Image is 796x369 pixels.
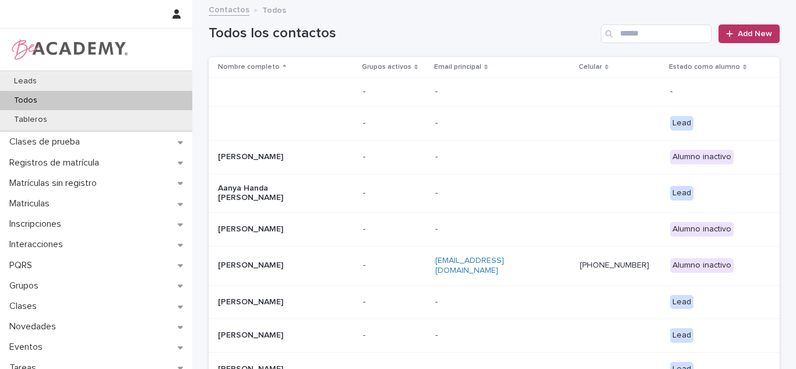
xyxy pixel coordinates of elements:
[580,261,649,269] a: [PHONE_NUMBER]
[435,256,504,275] a: [EMAIL_ADDRESS][DOMAIN_NAME]
[218,331,334,340] p: [PERSON_NAME]
[363,224,426,234] p: -
[435,188,552,198] p: -
[218,152,334,162] p: [PERSON_NAME]
[363,261,426,270] p: -
[218,61,280,73] p: Nombre completo
[363,188,426,198] p: -
[601,24,712,43] input: Search
[579,61,602,73] p: Celular
[209,319,780,353] tr: [PERSON_NAME]-- Lead
[5,178,106,189] p: Matrículas sin registro
[670,295,693,310] div: Lead
[209,213,780,247] tr: [PERSON_NAME]-- Alumno inactivo
[363,118,426,128] p: -
[718,24,780,43] a: Add New
[209,174,780,213] tr: Aanya Handa [PERSON_NAME]-- Lead
[209,140,780,174] tr: [PERSON_NAME]-- Alumno inactivo
[209,78,780,107] tr: -- -
[738,30,772,38] span: Add New
[435,152,552,162] p: -
[218,224,334,234] p: [PERSON_NAME]
[435,118,552,128] p: -
[5,96,47,106] p: Todos
[9,38,129,61] img: WPrjXfSUmiLcdUfaYY4Q
[218,261,334,270] p: [PERSON_NAME]
[218,184,334,203] p: Aanya Handa [PERSON_NAME]
[670,258,734,273] div: Alumno inactivo
[5,219,71,230] p: Inscripciones
[218,297,334,307] p: [PERSON_NAME]
[363,297,426,307] p: -
[209,25,596,42] h1: Todos los contactos
[362,61,411,73] p: Grupos activos
[363,87,426,97] p: -
[670,222,734,237] div: Alumno inactivo
[5,136,89,147] p: Clases de prueba
[670,87,761,97] p: -
[434,61,481,73] p: Email principal
[5,76,46,86] p: Leads
[435,297,552,307] p: -
[5,321,65,332] p: Novedades
[435,224,552,234] p: -
[670,116,693,131] div: Lead
[209,2,249,16] a: Contactos
[363,152,426,162] p: -
[5,280,48,291] p: Grupos
[5,157,108,168] p: Registros de matrícula
[670,186,693,201] div: Lead
[262,3,286,16] p: Todos
[670,328,693,343] div: Lead
[435,87,552,97] p: -
[5,198,59,209] p: Matriculas
[669,61,740,73] p: Estado como alumno
[5,115,57,125] p: Tableros
[435,331,552,340] p: -
[363,331,426,340] p: -
[5,260,41,271] p: PQRS
[209,106,780,140] tr: -- Lead
[670,150,734,164] div: Alumno inactivo
[5,301,46,312] p: Clases
[209,285,780,319] tr: [PERSON_NAME]-- Lead
[5,342,52,353] p: Eventos
[209,246,780,285] tr: [PERSON_NAME]-[EMAIL_ADDRESS][DOMAIN_NAME][PHONE_NUMBER] Alumno inactivo
[5,239,72,250] p: Interacciones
